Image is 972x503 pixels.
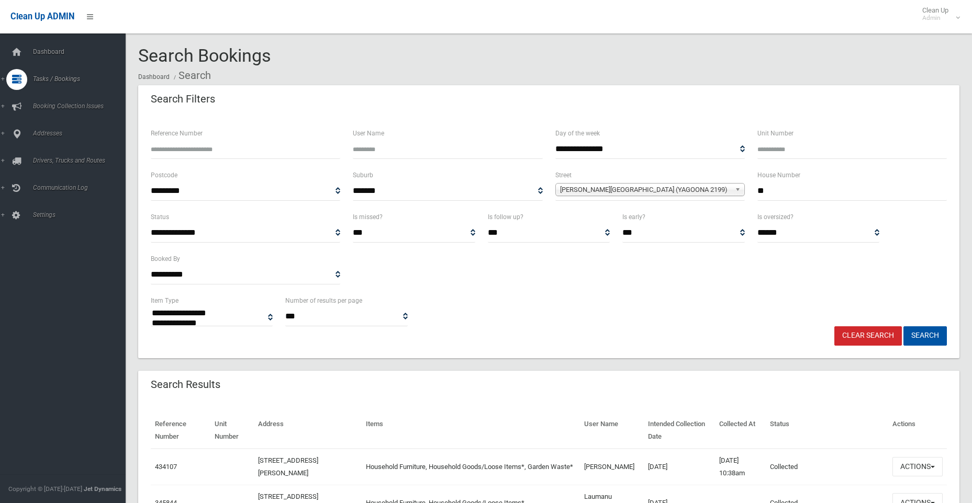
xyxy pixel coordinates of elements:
th: Intended Collection Date [644,413,715,449]
label: House Number [757,169,800,181]
span: Communication Log [30,184,133,191]
small: Admin [922,14,948,22]
th: Actions [888,413,947,449]
label: Is missed? [353,211,383,223]
label: Is follow up? [488,211,523,223]
th: Collected At [715,413,766,449]
label: Unit Number [757,128,794,139]
span: Clean Up ADMIN [10,12,74,21]
label: Day of the week [555,128,600,139]
label: Booked By [151,253,180,265]
th: Status [766,413,888,449]
th: User Name [580,413,644,449]
label: User Name [353,128,384,139]
td: Household Furniture, Household Goods/Loose Items*, Garden Waste* [362,449,580,485]
header: Search Results [138,374,233,395]
span: Addresses [30,130,133,137]
label: Street [555,169,572,181]
td: Collected [766,449,888,485]
span: Settings [30,211,133,219]
label: Is early? [622,211,645,223]
td: [DATE] 10:38am [715,449,766,485]
span: Clean Up [917,6,959,22]
a: [STREET_ADDRESS][PERSON_NAME] [258,456,318,477]
td: [PERSON_NAME] [580,449,644,485]
td: [DATE] [644,449,715,485]
span: Dashboard [30,48,133,55]
a: Dashboard [138,73,170,81]
span: Booking Collection Issues [30,102,133,110]
span: Drivers, Trucks and Routes [30,157,133,164]
span: Search Bookings [138,45,271,66]
label: Suburb [353,169,373,181]
span: Tasks / Bookings [30,75,133,83]
li: Search [171,66,211,85]
label: Item Type [151,295,178,306]
th: Items [362,413,580,449]
label: Status [151,211,169,223]
span: [PERSON_NAME][GEOGRAPHIC_DATA] (YAGOONA 2199) [560,184,731,196]
button: Search [903,326,947,346]
th: Address [254,413,362,449]
th: Unit Number [210,413,253,449]
th: Reference Number [151,413,210,449]
label: Reference Number [151,128,203,139]
button: Actions [892,457,943,476]
a: 434107 [155,463,177,471]
strong: Jet Dynamics [84,485,121,493]
header: Search Filters [138,89,228,109]
label: Is oversized? [757,211,794,223]
label: Number of results per page [285,295,362,306]
label: Postcode [151,169,177,181]
a: Clear Search [834,326,902,346]
span: Copyright © [DATE]-[DATE] [8,485,82,493]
